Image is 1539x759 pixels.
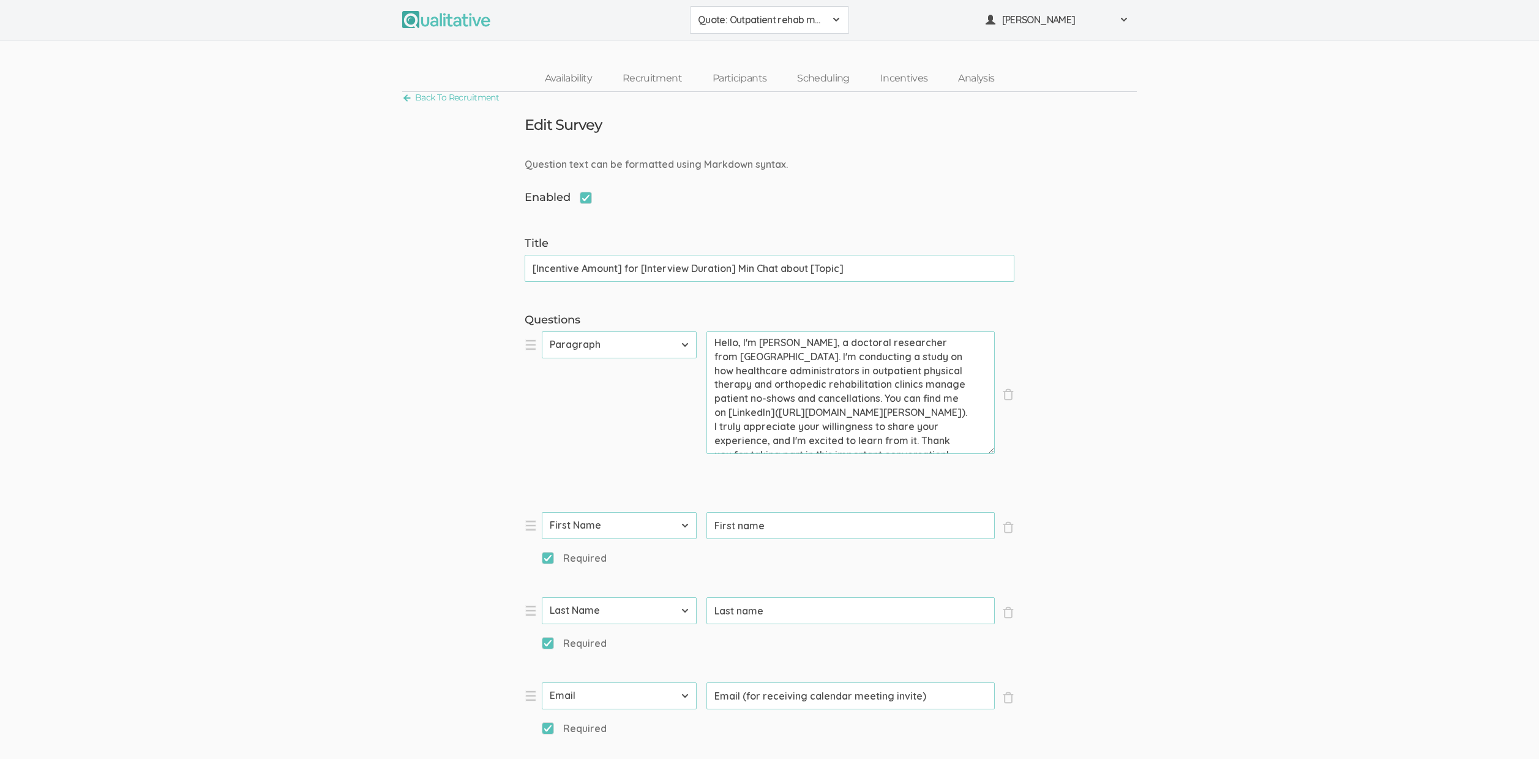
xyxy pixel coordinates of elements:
input: Type question here... [706,512,995,539]
img: Qualitative [402,11,490,28]
a: Incentives [865,66,943,92]
a: Back To Recruitment [402,89,499,106]
label: Questions [525,312,1014,328]
span: × [1002,388,1014,401]
input: Type question here... [706,597,995,624]
span: Quote: Outpatient rehab management of no shows and cancellations [698,13,825,27]
input: Type question here... [706,682,995,709]
span: [PERSON_NAME] [1002,13,1112,27]
span: Enabled [525,190,592,206]
h3: Edit Survey [525,117,602,133]
a: Recruitment [607,66,697,92]
a: Analysis [943,66,1009,92]
a: Scheduling [782,66,865,92]
span: × [1002,521,1014,534]
span: Required [542,722,607,736]
a: Availability [530,66,607,92]
span: Required [542,636,607,651]
span: Required [542,551,607,565]
button: [PERSON_NAME] [978,6,1137,34]
label: Title [525,236,1014,252]
span: × [1002,692,1014,704]
button: Quote: Outpatient rehab management of no shows and cancellations [690,6,849,34]
a: Participants [697,66,782,92]
div: Question text can be formatted using Markdown syntax. [515,157,1024,172]
span: × [1002,606,1014,619]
